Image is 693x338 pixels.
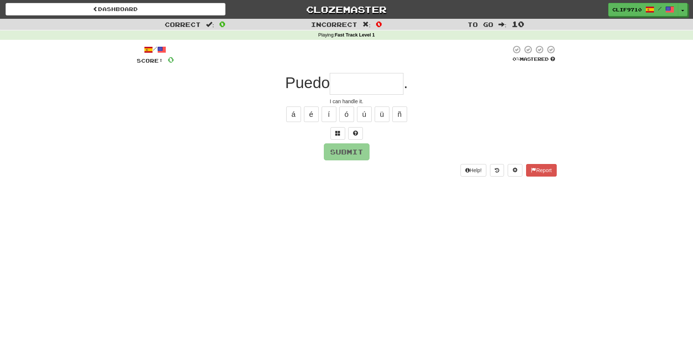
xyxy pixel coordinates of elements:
div: Mastered [511,56,557,63]
strong: Fast Track Level 1 [335,32,375,38]
button: ó [339,107,354,122]
span: 0 % [512,56,520,62]
span: Score: [137,58,163,64]
button: é [304,107,319,122]
button: Submit [324,143,370,160]
span: 0 [168,55,174,64]
div: I can handle it. [137,98,557,105]
button: Switch sentence to multiple choice alt+p [330,127,345,140]
button: á [286,107,301,122]
button: Single letter hint - you only get 1 per sentence and score half the points! alt+h [348,127,363,140]
span: : [498,21,507,28]
span: clif9710 [612,6,642,13]
button: Report [526,164,556,177]
button: ü [375,107,389,122]
span: : [206,21,214,28]
div: / [137,45,174,54]
button: Help! [461,164,487,177]
span: : [363,21,371,28]
span: 0 [376,20,382,28]
span: To go [468,21,493,28]
button: ñ [392,107,407,122]
span: 10 [512,20,524,28]
button: Round history (alt+y) [490,164,504,177]
span: Puedo [285,74,330,91]
button: í [322,107,336,122]
button: ú [357,107,372,122]
span: Correct [165,21,201,28]
span: Incorrect [311,21,357,28]
a: Dashboard [6,3,225,15]
a: Clozemaster [237,3,456,16]
span: . [403,74,408,91]
span: 0 [219,20,225,28]
a: clif9710 / [608,3,678,16]
span: / [658,6,662,11]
